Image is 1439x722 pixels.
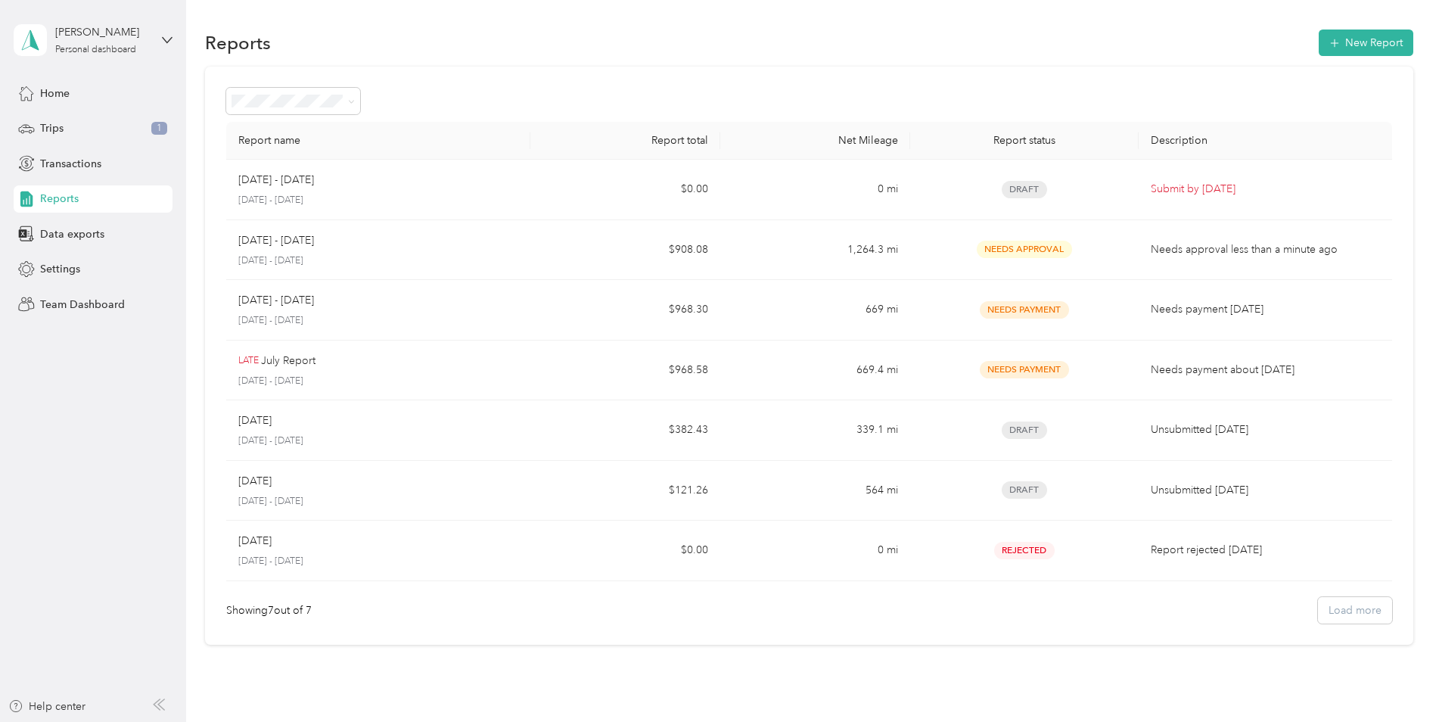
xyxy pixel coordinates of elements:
p: Unsubmitted [DATE] [1151,482,1380,499]
p: Submit by [DATE] [1151,181,1380,198]
span: Rejected [994,542,1055,559]
td: 0 mi [720,521,910,581]
td: 669 mi [720,280,910,341]
p: [DATE] - [DATE] [238,314,518,328]
p: [DATE] - [DATE] [238,375,518,388]
span: 1 [151,122,167,135]
span: Draft [1002,481,1047,499]
td: $121.26 [530,461,720,521]
span: Transactions [40,156,101,172]
span: Draft [1002,181,1047,198]
th: Net Mileage [720,122,910,160]
th: Report name [226,122,530,160]
p: LATE [238,354,259,368]
td: 564 mi [720,461,910,521]
p: [DATE] [238,533,272,549]
span: Settings [40,261,80,277]
span: Home [40,86,70,101]
td: 1,264.3 mi [720,220,910,281]
button: Help center [8,699,85,714]
p: Report rejected [DATE] [1151,542,1380,559]
span: Reports [40,191,79,207]
td: $382.43 [530,400,720,461]
td: $0.00 [530,521,720,581]
p: July Report [261,353,315,369]
td: 339.1 mi [720,400,910,461]
td: $0.00 [530,160,720,220]
p: [DATE] - [DATE] [238,172,314,188]
p: [DATE] - [DATE] [238,495,518,509]
p: [DATE] - [DATE] [238,194,518,207]
td: 669.4 mi [720,341,910,401]
p: [DATE] [238,412,272,429]
p: [DATE] - [DATE] [238,232,314,249]
p: Unsubmitted [DATE] [1151,422,1380,438]
p: Needs payment [DATE] [1151,301,1380,318]
td: $968.30 [530,280,720,341]
span: Team Dashboard [40,297,125,313]
div: Personal dashboard [55,45,136,54]
td: 0 mi [720,160,910,220]
h1: Reports [205,35,271,51]
span: Needs Payment [980,361,1069,378]
td: $968.58 [530,341,720,401]
p: Needs approval less than a minute ago [1151,241,1380,258]
p: [DATE] [238,473,272,490]
p: [DATE] - [DATE] [238,292,314,309]
span: Data exports [40,226,104,242]
div: Showing 7 out of 7 [226,602,312,618]
div: Report status [922,134,1126,147]
span: Draft [1002,422,1047,439]
p: Needs payment about [DATE] [1151,362,1380,378]
p: [DATE] - [DATE] [238,254,518,268]
th: Report total [530,122,720,160]
button: New Report [1319,30,1413,56]
div: [PERSON_NAME] [55,24,150,40]
td: $908.08 [530,220,720,281]
th: Description [1139,122,1392,160]
span: Needs Approval [977,241,1072,258]
p: [DATE] - [DATE] [238,555,518,568]
span: Trips [40,120,64,136]
span: Needs Payment [980,301,1069,319]
iframe: Everlance-gr Chat Button Frame [1354,637,1439,722]
p: [DATE] - [DATE] [238,434,518,448]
